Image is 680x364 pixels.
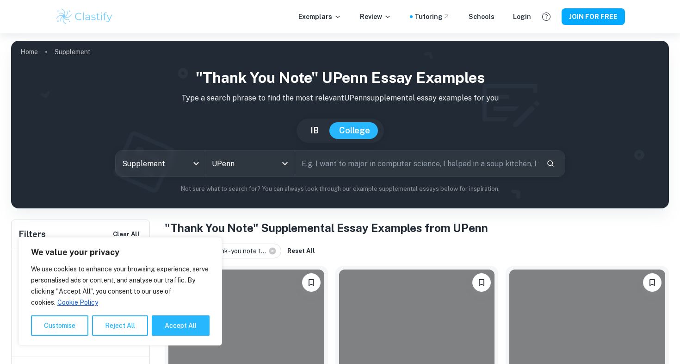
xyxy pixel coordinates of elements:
img: Clastify logo [55,7,114,26]
a: Schools [469,12,495,22]
button: Accept All [152,315,210,336]
p: Supplement [55,47,91,57]
a: Home [20,45,38,58]
button: Customise [31,315,88,336]
button: Reset All [285,244,317,258]
p: Exemplars [298,12,341,22]
p: Review [360,12,391,22]
h6: Filters [19,228,46,241]
h1: "Thank You Note" Supplemental Essay Examples from UPenn [165,220,669,236]
div: Supplement [116,151,205,176]
button: Open [278,157,291,170]
div: We value your privacy [19,237,222,345]
a: Cookie Policy [57,298,99,307]
button: Reject All [92,315,148,336]
p: We value your privacy [31,247,210,258]
button: Search [543,156,558,171]
p: Not sure what to search for? You can always look through our example supplemental essays below fo... [19,184,661,194]
p: We use cookies to enhance your browsing experience, serve personalised ads or content, and analys... [31,264,210,308]
button: College [330,122,379,139]
a: Login [513,12,531,22]
h1: "Thank You Note" UPenn Essay Examples [19,67,661,89]
button: IB [301,122,328,139]
button: Please log in to bookmark exemplars [302,273,321,292]
button: Help and Feedback [538,9,554,25]
img: profile cover [11,41,669,208]
button: Clear All [111,227,142,241]
p: Type a search phrase to find the most relevant UPenn supplemental essay examples for you [19,93,661,104]
div: Write a short thank-you note t... [165,244,281,258]
button: JOIN FOR FREE [562,8,625,25]
button: Please log in to bookmark exemplars [472,273,491,292]
button: Please log in to bookmark exemplars [643,273,661,292]
input: E.g. I want to major in computer science, I helped in a soup kitchen, I want to join the debate t... [295,151,539,176]
a: Tutoring [414,12,450,22]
